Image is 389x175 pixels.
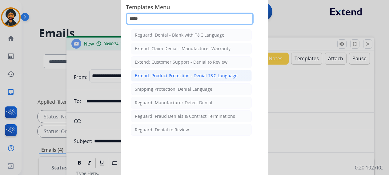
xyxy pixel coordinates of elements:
span: Templates Menu [126,3,263,13]
div: Reguard: Denial to Review [135,127,189,133]
div: Reguard: Manufacturer Defect Denial [135,100,212,106]
div: Shipping Protection: Denial Language [135,86,212,92]
div: Reguard: Fraud Denials & Contract Terminations [135,113,235,119]
div: Reguard: Denial - Blank with T&C Language [135,32,224,38]
div: Extend: Claim Denial - Manufacturer Warranty [135,46,231,52]
div: Extend: Customer Support - Denial to Review [135,59,227,65]
div: Extend: Product Protection - Denial T&C Language [135,73,238,79]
